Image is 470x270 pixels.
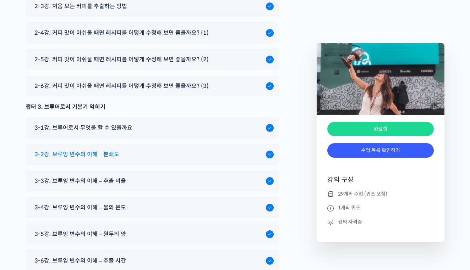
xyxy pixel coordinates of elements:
[110,222,118,227] span: 설정
[31,55,274,64] a: 2-5강. 커피 맛이 아쉬울 때면 레시피를 어떻게 수정해 보면 좋을까요? (2)
[65,222,73,228] span: 대화
[31,1,274,11] a: 2-3강. 처음 보는 커피를 추출하는 방법
[34,55,209,64] span: 2-5강. 커피 맛이 아쉬울 때면 레시피를 어떻게 수정해 보면 좋을까요? (2)
[31,123,274,133] a: 3-1강. 브루어로서 무엇을 할 수 있을까요
[26,102,279,112] div: 챕터 3. 브루어로서 기본기 익히기
[22,222,27,227] span: 홈
[327,175,434,190] h4: 강의 구성
[34,203,126,212] span: 3-4강. 브루잉 변수의 이해 – 물의 온도
[34,176,126,186] span: 3-3강. 브루잉 변수의 이해 – 추출 비율
[34,150,119,159] span: 3-2강. 브루잉 변수의 이해 – 분쇄도
[31,176,274,186] a: 3-3강. 브루잉 변수의 이해 – 추출 비율
[34,81,209,91] span: 2-6강. 커피 맛이 아쉬울 때면 레시피를 어떻게 수정해 보면 좋을까요? (3)
[2,211,47,229] a: 홈
[31,150,274,159] a: 3-2강. 브루잉 변수의 이해 – 분쇄도
[327,204,434,212] li: 1개의 퀴즈
[31,229,274,239] a: 3-5강. 브루잉 변수의 이해 – 원두의 양
[31,81,274,91] a: 2-6강. 커피 맛이 아쉬울 때면 레시피를 어떻게 수정해 보면 좋을까요? (3)
[327,122,434,136] div: 완료함
[34,1,127,11] span: 2-3강. 처음 보는 커피를 추출하는 방법
[31,203,274,212] a: 3-4강. 브루잉 변수의 이해 – 물의 온도
[34,123,132,133] span: 3-1강. 브루어로서 무엇을 할 수 있을까요
[34,256,126,265] span: 3-6강. 브루잉 변수의 이해 – 추출 시간
[34,28,209,38] span: 2-4강. 커피 맛이 아쉬울 때면 레시피를 어떻게 수정해 보면 좋을까요? (1)
[31,256,274,265] a: 3-6강. 브루잉 변수의 이해 – 추출 시간
[47,211,92,229] a: 대화
[31,28,274,38] a: 2-4강. 커피 맛이 아쉬울 때면 레시피를 어떻게 수정해 보면 좋을까요? (1)
[327,190,434,198] li: 29개의 수업 (퀴즈 포함)
[92,211,136,229] a: 설정
[327,143,434,158] a: 수업 목록 확인하기
[327,218,434,226] li: 강의 자격증
[34,229,126,239] span: 3-5강. 브루잉 변수의 이해 – 원두의 양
